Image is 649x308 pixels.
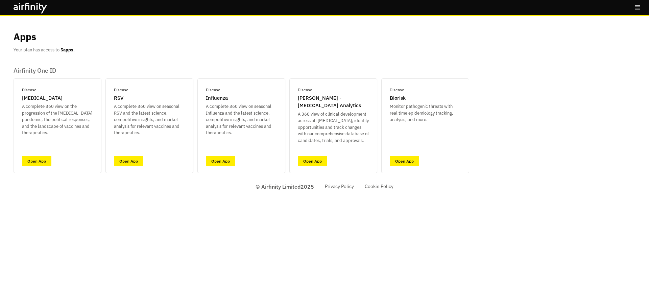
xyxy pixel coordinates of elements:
[14,67,469,74] p: Airfinity One ID
[14,30,36,44] p: Apps
[114,156,143,166] a: Open App
[61,47,75,53] b: 5 apps.
[22,87,37,93] p: Disease
[206,94,228,102] p: Influenza
[390,87,404,93] p: Disease
[298,156,327,166] a: Open App
[22,103,93,136] p: A complete 360 view on the progression of the [MEDICAL_DATA] pandemic, the political responses, a...
[390,94,406,102] p: Biorisk
[298,87,312,93] p: Disease
[325,183,354,190] a: Privacy Policy
[206,103,277,136] p: A complete 360 view on seasonal Influenza and the latest science, competitive insights, and marke...
[206,156,235,166] a: Open App
[114,94,123,102] p: RSV
[298,111,369,144] p: A 360 view of clinical development across all [MEDICAL_DATA]; identify opportunities and track ch...
[14,47,75,53] p: Your plan has access to
[22,156,51,166] a: Open App
[22,94,63,102] p: [MEDICAL_DATA]
[256,183,314,191] p: © Airfinity Limited 2025
[365,183,393,190] a: Cookie Policy
[114,87,128,93] p: Disease
[390,156,419,166] a: Open App
[390,103,461,123] p: Monitor pathogenic threats with real time epidemiology tracking, analysis, and more.
[206,87,220,93] p: Disease
[298,94,369,110] p: [PERSON_NAME] - [MEDICAL_DATA] Analytics
[114,103,185,136] p: A complete 360 view on seasonal RSV and the latest science, competitive insights, and market anal...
